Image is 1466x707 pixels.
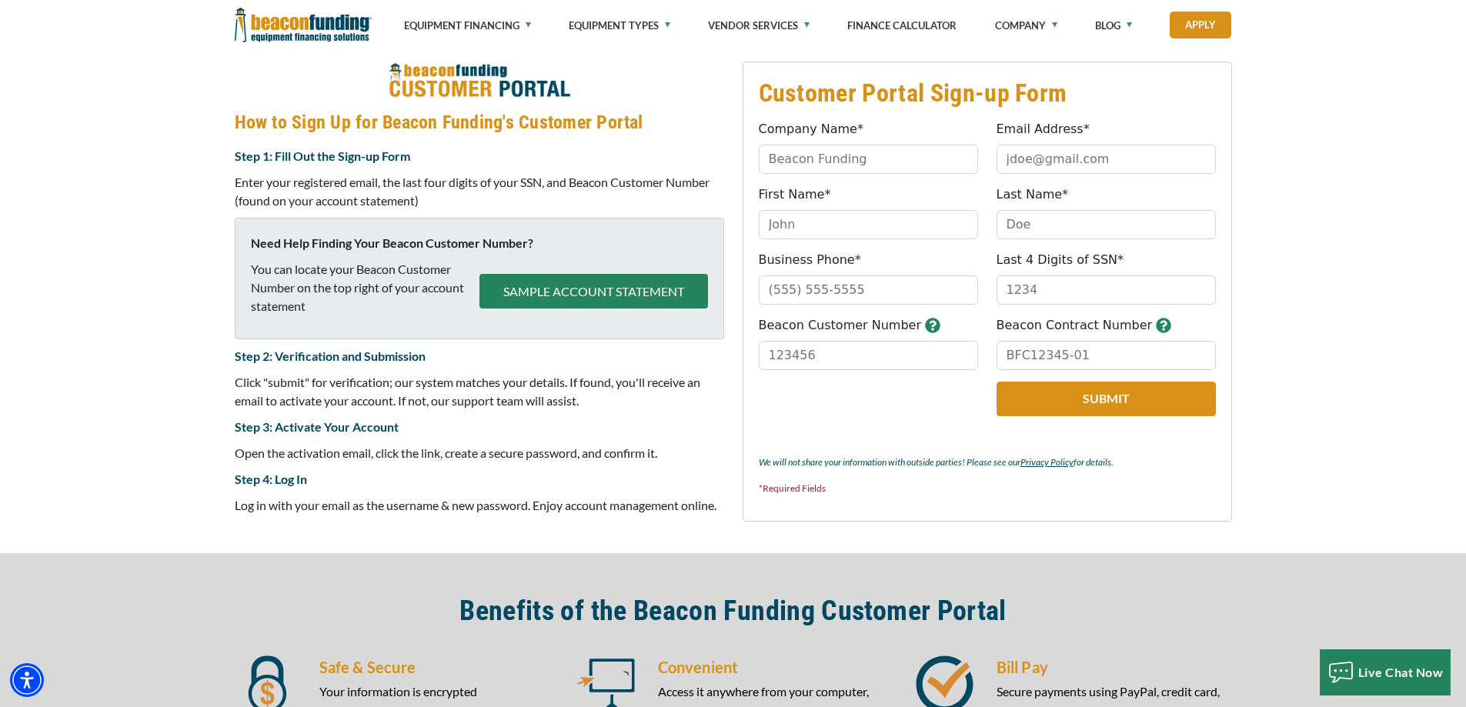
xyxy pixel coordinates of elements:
p: Log in with your email as the username & new password. Enjoy account management online. [235,496,724,515]
input: 123456 [759,341,978,370]
button: Live Chat Now [1320,649,1451,695]
p: Enter your registered email, the last four digits of your SSN, and Beacon Customer Number (found ... [235,173,724,210]
p: Open the activation email, click the link, create a secure password, and confirm it. [235,444,724,462]
strong: Step 2: Verification and Submission [235,348,426,363]
img: How to Sign Up for Beacon Funding's Customer Portal [389,62,570,102]
h2: Benefits of the Beacon Funding Customer Portal [235,593,1232,629]
div: Accessibility Menu [10,663,44,697]
button: SAMPLE ACCOUNT STATEMENT [479,274,708,308]
input: 1234 [997,275,1216,305]
label: Beacon Customer Number [759,316,922,335]
p: *Required Fields [759,479,1216,498]
h5: Convenient [658,655,893,679]
p: Click "submit" for verification; our system matches your details. If found, you'll receive an ema... [235,373,724,410]
label: First Name* [759,185,831,204]
button: button [925,316,940,335]
label: Company Name* [759,120,863,138]
h3: Customer Portal Sign-up Form [759,78,1216,108]
a: Apply [1170,12,1231,38]
iframe: reCAPTCHA [759,382,946,429]
p: You can locate your Beacon Customer Number on the top right of your account statement [251,260,479,315]
label: Last 4 Digits of SSN* [997,251,1124,269]
label: Business Phone* [759,251,861,269]
label: Email Address* [997,120,1090,138]
label: Last Name* [997,185,1069,204]
strong: Need Help Finding Your Beacon Customer Number? [251,235,533,250]
p: We will not share your information with outside parties! Please see our for details. [759,453,1216,472]
button: button [1156,316,1171,335]
input: BFC12345-01 [997,341,1216,370]
label: Beacon Contract Number [997,316,1153,335]
h5: Safe & Secure [319,655,555,679]
h4: How to Sign Up for Beacon Funding's Customer Portal [235,109,724,135]
h5: Bill Pay [997,655,1232,679]
input: (555) 555-5555 [759,275,978,305]
input: jdoe@gmail.com [997,145,1216,174]
input: John [759,210,978,239]
strong: Step 1: Fill Out the Sign-up Form [235,148,410,163]
button: Submit [997,382,1216,416]
strong: Step 4: Log In [235,472,307,486]
strong: Step 3: Activate Your Account [235,419,399,434]
a: Privacy Policy [1020,456,1074,468]
span: Live Chat Now [1358,665,1444,679]
input: Beacon Funding [759,145,978,174]
input: Doe [997,210,1216,239]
